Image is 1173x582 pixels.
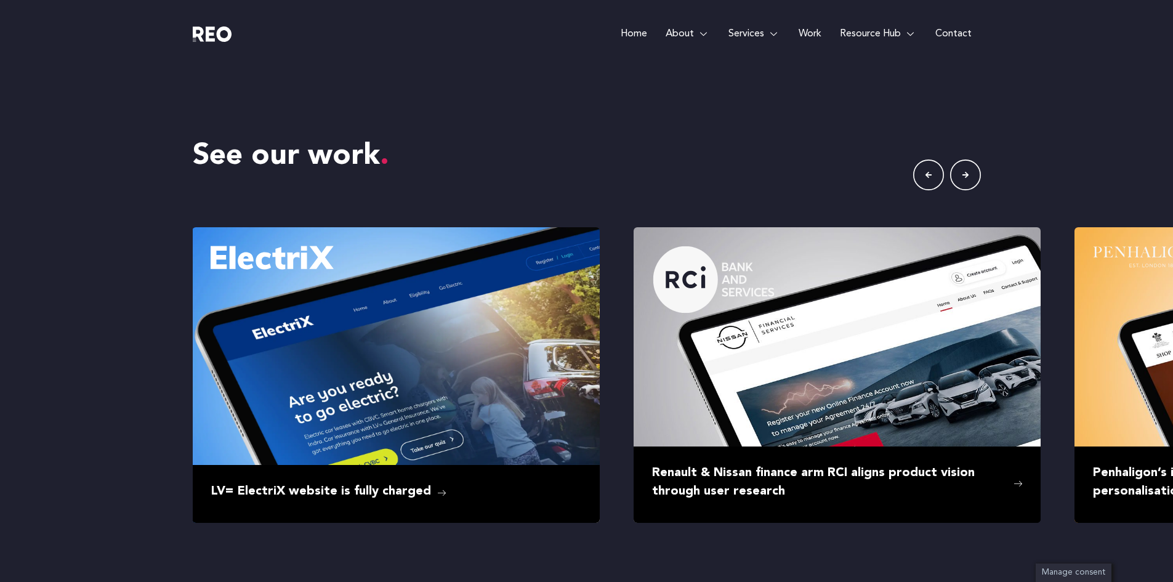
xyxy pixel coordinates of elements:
img: rci-bank-Logo.svg [652,246,775,313]
span: Manage consent [1042,568,1105,576]
a: LV= ElectriX website is fully charged [192,227,599,523]
img: ELECTRIX-Logo.svg [211,246,334,270]
a: Renault & Nissan finance arm RCI aligns product vision through user research [634,227,1041,523]
h6: LV= ElectriX website is fully charged [211,482,581,501]
span: See our work [193,142,389,171]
